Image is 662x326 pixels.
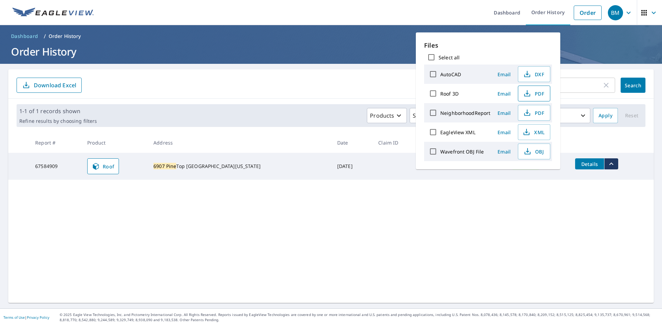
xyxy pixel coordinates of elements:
p: Status [413,111,430,120]
span: OBJ [522,147,544,156]
p: | [3,315,49,319]
p: Download Excel [34,81,76,89]
button: Download Excel [17,78,82,93]
button: OBJ [518,144,550,159]
label: Wavefront OBJ File [440,148,484,155]
a: Terms of Use [3,315,25,320]
button: Products [367,108,407,123]
button: detailsBtn-67584909 [575,158,604,169]
span: DXF [522,70,544,78]
button: Search [621,78,645,93]
span: Roof [92,162,114,170]
button: PDF [518,105,550,121]
th: Product [82,132,148,153]
nav: breadcrumb [8,31,654,42]
h1: Order History [8,45,654,59]
button: Email [493,127,515,138]
label: EagleView XML [440,129,475,136]
p: Products [370,111,394,120]
div: Top [GEOGRAPHIC_DATA][US_STATE] [153,163,326,170]
span: Search [626,82,640,89]
span: Email [496,129,512,136]
button: Email [493,108,515,118]
li: / [44,32,46,40]
th: Report # [30,132,82,153]
p: Order History [49,33,81,40]
th: Claim ID [373,132,421,153]
a: Order [574,6,602,20]
div: BM [608,5,623,20]
p: © 2025 Eagle View Technologies, Inc. and Pictometry International Corp. All Rights Reserved. Repo... [60,312,659,323]
button: PDF [518,86,550,101]
span: PDF [522,89,544,98]
button: Status [410,108,442,123]
a: Dashboard [8,31,41,42]
p: 1-1 of 1 records shown [19,107,97,115]
img: EV Logo [12,8,94,18]
td: 67584909 [30,153,82,180]
th: Date [332,132,373,153]
span: Details [579,161,600,167]
th: Address [148,132,332,153]
button: DXF [518,66,550,82]
a: Privacy Policy [27,315,49,320]
button: XML [518,124,550,140]
span: Email [496,90,512,97]
span: Email [496,71,512,78]
label: Select all [439,54,460,61]
button: Email [493,146,515,157]
a: Roof [87,158,119,174]
label: Roof 3D [440,90,459,97]
p: Refine results by choosing filters [19,118,97,124]
p: Files [424,41,552,50]
span: Dashboard [11,33,38,40]
span: Email [496,148,512,155]
button: filesDropdownBtn-67584909 [604,158,618,169]
span: XML [522,128,544,136]
label: AutoCAD [440,71,461,78]
span: PDF [522,109,544,117]
button: Email [493,69,515,80]
td: [DATE] [332,153,373,180]
label: NeighborhoodReport [440,110,490,116]
mark: 6907 Pine [153,163,176,169]
span: Email [496,110,512,116]
span: Apply [599,111,612,120]
button: Apply [593,108,618,123]
button: Email [493,88,515,99]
